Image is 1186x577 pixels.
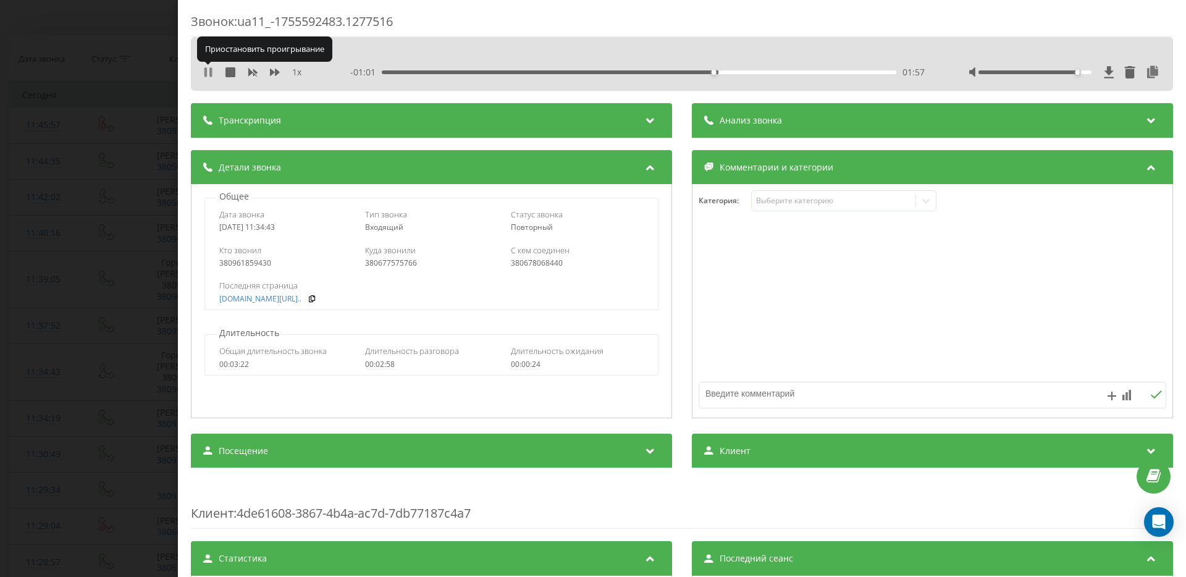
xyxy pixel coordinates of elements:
div: Accessibility label [1075,70,1080,75]
span: Детали звонка [219,161,281,174]
p: Длительность [216,327,282,339]
span: Кто звонил [219,245,261,256]
span: Длительность ожидания [511,345,604,356]
span: Клиент [191,505,233,521]
span: 01:57 [902,66,925,78]
span: Последний сеанс [720,552,793,565]
span: Клиент [720,445,751,457]
span: Анализ звонка [720,114,782,127]
span: Транскрипция [219,114,281,127]
div: 00:00:24 [511,360,644,369]
span: Дата звонка [219,209,264,220]
span: Входящий [365,222,403,232]
span: Куда звонили [365,245,416,256]
span: Общая длительность звонка [219,345,327,356]
span: Повторный [511,222,553,232]
div: Звонок : ua11_-1755592483.1277516 [191,13,1173,37]
div: 380678068440 [511,259,644,267]
div: 380677575766 [365,259,498,267]
span: Тип звонка [365,209,407,220]
span: - 01:01 [350,66,382,78]
span: Статус звонка [511,209,563,220]
div: 380961859430 [219,259,352,267]
div: 00:02:58 [365,360,498,369]
p: Общее [216,190,252,203]
span: Длительность разговора [365,345,459,356]
div: : 4de61608-3867-4b4a-ac7d-7db77187c4a7 [191,480,1173,529]
div: Accessibility label [712,70,717,75]
span: Статистика [219,552,267,565]
span: Последняя страница [219,280,298,291]
div: Open Intercom Messenger [1144,507,1174,537]
a: [DOMAIN_NAME][URL].. [219,295,301,303]
div: 00:03:22 [219,360,352,369]
span: Посещение [219,445,268,457]
div: [DATE] 11:34:43 [219,223,352,232]
span: 1 x [292,66,301,78]
span: Комментарии и категории [720,161,833,174]
span: С кем соединен [511,245,570,256]
div: Выберите категорию [756,196,911,206]
h4: Категория : [699,196,751,205]
div: Приостановить проигрывание [197,36,332,61]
